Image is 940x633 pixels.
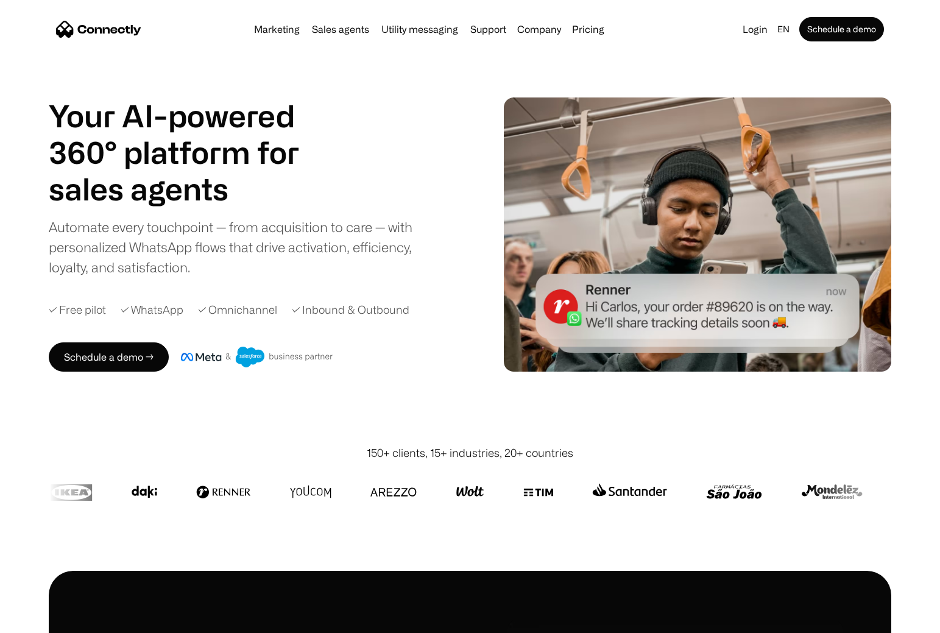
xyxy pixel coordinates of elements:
[376,24,463,34] a: Utility messaging
[49,302,106,318] div: ✓ Free pilot
[12,610,73,629] aside: Language selected: English
[307,24,374,34] a: Sales agents
[367,445,573,461] div: 150+ clients, 15+ industries, 20+ countries
[121,302,183,318] div: ✓ WhatsApp
[49,217,433,277] div: Automate every touchpoint — from acquisition to care — with personalized WhatsApp flows that driv...
[49,171,329,207] h1: sales agents
[24,612,73,629] ul: Language list
[777,21,790,38] div: en
[772,21,797,38] div: en
[567,24,609,34] a: Pricing
[738,21,772,38] a: Login
[517,21,561,38] div: Company
[292,302,409,318] div: ✓ Inbound & Outbound
[56,20,141,38] a: home
[49,171,329,207] div: 1 of 4
[249,24,305,34] a: Marketing
[49,342,169,372] a: Schedule a demo →
[514,21,565,38] div: Company
[181,347,333,367] img: Meta and Salesforce business partner badge.
[198,302,277,318] div: ✓ Omnichannel
[49,97,329,171] h1: Your AI-powered 360° platform for
[465,24,511,34] a: Support
[799,17,884,41] a: Schedule a demo
[49,171,329,207] div: carousel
